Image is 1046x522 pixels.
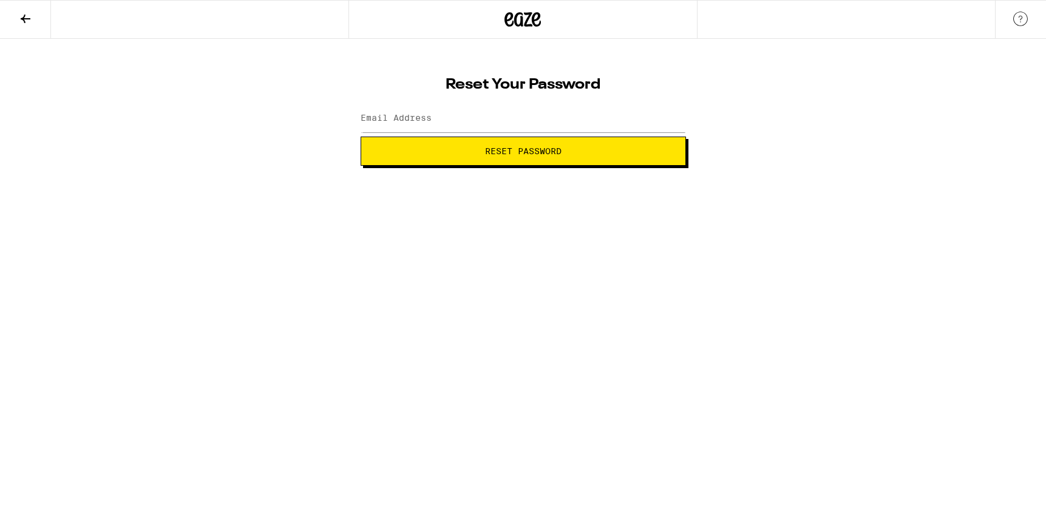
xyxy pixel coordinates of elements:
[361,113,432,123] label: Email Address
[361,105,686,132] input: Email Address
[485,147,562,155] span: Reset Password
[361,137,686,166] button: Reset Password
[361,78,686,92] h1: Reset Your Password
[7,8,87,18] span: Hi. Need any help?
